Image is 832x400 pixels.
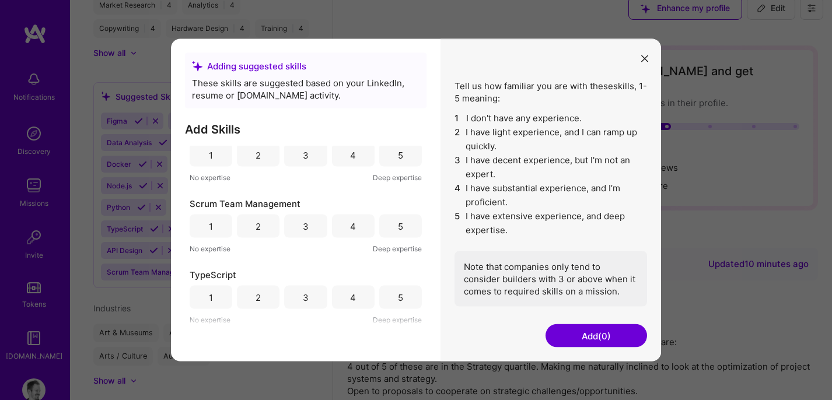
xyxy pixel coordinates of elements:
span: No expertise [190,171,230,184]
span: TypeScript [190,269,236,281]
i: icon SuggestedTeams [192,61,202,71]
span: 3 [455,153,461,181]
div: 2 [256,291,261,303]
div: 3 [303,291,309,303]
span: No expertise [190,243,230,255]
div: 4 [350,220,356,232]
div: 3 [303,220,309,232]
div: 1 [209,220,213,232]
div: 5 [398,220,403,232]
span: Deep expertise [373,171,422,184]
div: 2 [256,220,261,232]
li: I have decent experience, but I'm not an expert. [455,153,647,181]
li: I have light experience, and I can ramp up quickly. [455,125,647,153]
button: Add(0) [546,324,647,348]
div: 1 [209,149,213,161]
div: Adding suggested skills [192,60,420,72]
div: modal [171,39,661,362]
div: 5 [398,291,403,303]
div: 2 [256,149,261,161]
span: 4 [455,181,461,209]
i: icon Close [641,55,648,62]
span: 1 [455,111,462,125]
div: Tell us how familiar you are with these skills , 1-5 meaning: [455,80,647,307]
h3: Add Skills [185,122,427,136]
span: Deep expertise [373,314,422,326]
span: No expertise [190,314,230,326]
div: Note that companies only tend to consider builders with 3 or above when it comes to required skil... [455,251,647,307]
span: 5 [455,209,461,237]
div: 5 [398,149,403,161]
li: I don't have any experience. [455,111,647,125]
div: 4 [350,149,356,161]
div: These skills are suggested based on your LinkedIn, resume or [DOMAIN_NAME] activity. [192,77,420,101]
li: I have substantial experience, and I’m proficient. [455,181,647,209]
div: 3 [303,149,309,161]
div: 1 [209,291,213,303]
span: Deep expertise [373,243,422,255]
span: 2 [455,125,461,153]
div: 4 [350,291,356,303]
span: Scrum Team Management [190,198,300,210]
li: I have extensive experience, and deep expertise. [455,209,647,237]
